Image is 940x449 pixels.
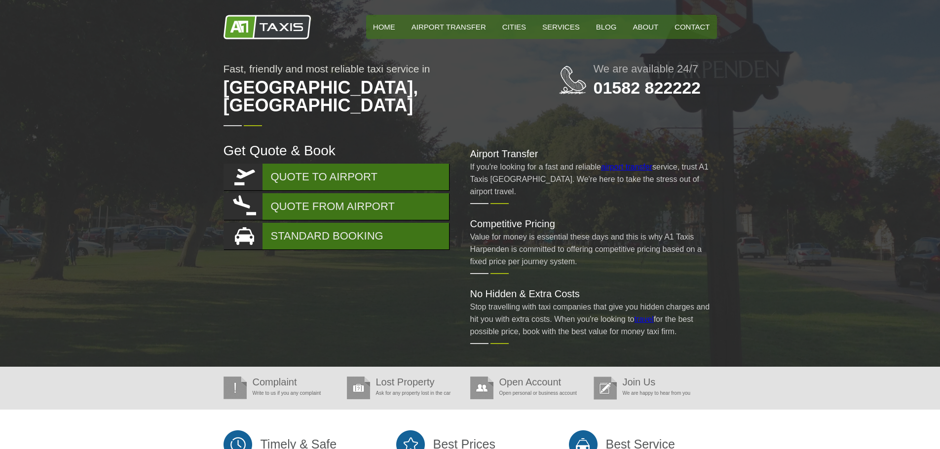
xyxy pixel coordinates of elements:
[366,15,402,39] a: HOME
[470,289,717,299] h2: No Hidden & Extra Costs
[224,387,342,399] p: Write to us if you any complaint
[347,387,465,399] p: Ask for any property lost in the car
[224,377,247,399] img: Complaint
[470,149,717,159] h2: Airport Transfer
[635,315,654,323] a: travel
[347,377,370,399] img: Lost Property
[376,377,435,387] a: Lost Property
[589,15,624,39] a: Blog
[470,377,493,399] img: Open Account
[470,231,717,268] p: Value for money is essential these days and this is why A1 Taxis Harpenden is committed to offeri...
[224,74,520,119] span: [GEOGRAPHIC_DATA], [GEOGRAPHIC_DATA]
[224,144,451,158] h2: Get Quote & Book
[253,377,297,387] a: Complaint
[470,387,589,399] p: Open personal or business account
[224,193,449,220] a: QUOTE FROM AIRPORT
[224,164,449,190] a: QUOTE TO AIRPORT
[470,219,717,229] h2: Competitive Pricing
[535,15,587,39] a: Services
[499,377,562,387] a: Open Account
[594,377,617,400] img: Join Us
[495,15,533,39] a: Cities
[405,15,493,39] a: Airport Transfer
[470,301,717,338] p: Stop travelling with taxi companies that give you hidden charges and hit you with extra costs. Wh...
[626,15,665,39] a: About
[623,377,656,387] a: Join Us
[224,64,520,119] h1: Fast, friendly and most reliable taxi service in
[224,223,449,249] a: STANDARD BOOKING
[601,163,652,171] a: airport transfer
[668,15,716,39] a: Contact
[594,387,712,399] p: We are happy to hear from you
[470,161,717,198] p: If you're looking for a fast and reliable service, trust A1 Taxis [GEOGRAPHIC_DATA]. We're here t...
[594,64,717,74] h2: We are available 24/7
[224,15,311,39] img: A1 Taxis
[594,78,701,97] a: 01582 822222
